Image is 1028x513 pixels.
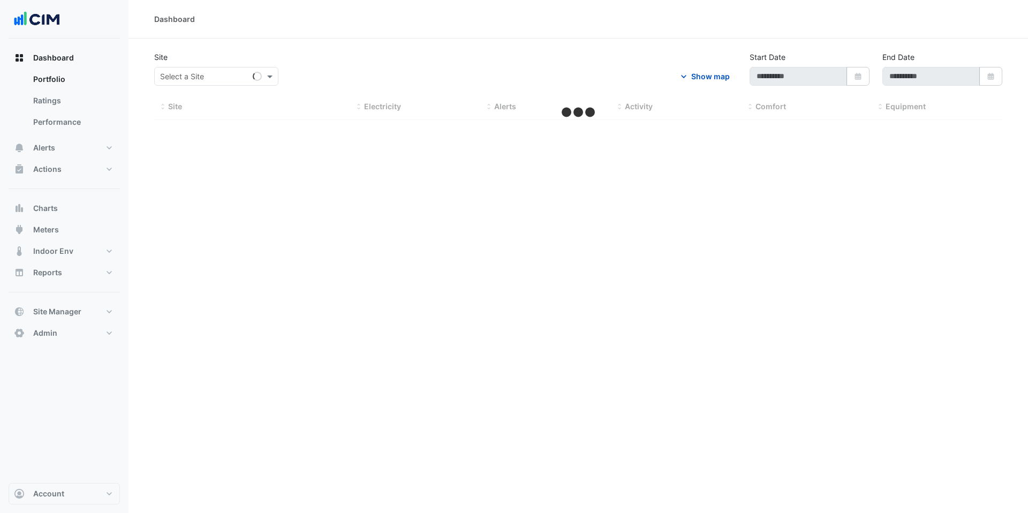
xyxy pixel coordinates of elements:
app-icon: Meters [14,224,25,235]
button: Actions [9,159,120,180]
img: Company Logo [13,9,61,30]
span: Comfort [755,102,786,111]
button: Show map [671,67,737,86]
label: Site [154,51,168,63]
button: Meters [9,219,120,240]
app-icon: Charts [14,203,25,214]
button: Reports [9,262,120,283]
span: Activity [625,102,653,111]
span: Alerts [494,102,516,111]
div: Dashboard [154,13,195,25]
label: End Date [882,51,914,63]
span: Site Manager [33,306,81,317]
span: Admin [33,328,57,338]
span: Charts [33,203,58,214]
div: Show map [691,71,730,82]
button: Alerts [9,137,120,159]
a: Portfolio [25,69,120,90]
app-icon: Actions [14,164,25,175]
a: Performance [25,111,120,133]
app-icon: Admin [14,328,25,338]
span: Equipment [886,102,926,111]
span: Site [168,102,182,111]
button: Charts [9,198,120,219]
span: Account [33,488,64,499]
app-icon: Alerts [14,142,25,153]
button: Dashboard [9,47,120,69]
button: Indoor Env [9,240,120,262]
span: Electricity [364,102,401,111]
app-icon: Indoor Env [14,246,25,256]
span: Dashboard [33,52,74,63]
span: Alerts [33,142,55,153]
a: Ratings [25,90,120,111]
span: Meters [33,224,59,235]
span: Indoor Env [33,246,73,256]
app-icon: Reports [14,267,25,278]
button: Account [9,483,120,504]
app-icon: Site Manager [14,306,25,317]
button: Admin [9,322,120,344]
label: Start Date [750,51,785,63]
span: Actions [33,164,62,175]
div: Dashboard [9,69,120,137]
button: Site Manager [9,301,120,322]
app-icon: Dashboard [14,52,25,63]
span: Reports [33,267,62,278]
